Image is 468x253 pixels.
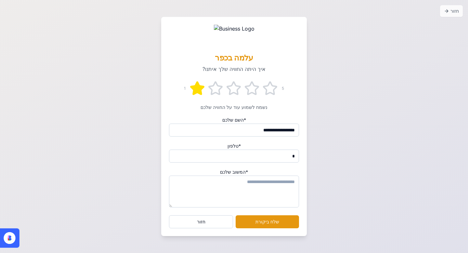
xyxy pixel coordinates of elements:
button: שלח ביקורת [236,215,299,228]
span: 5 [282,86,284,91]
label: השם שלכם * [222,117,246,123]
button: חזור [169,215,233,228]
div: עלמה בכפר [169,53,299,63]
span: 1 [184,86,186,91]
p: נשמח לשמוע עוד על החוויה שלכם [169,104,299,111]
p: איך היתה החוויה שלך איתנו? [169,65,299,73]
label: המשוב שלכם * [220,169,248,175]
img: Business Logo [214,25,254,46]
label: טלפון * [227,143,241,149]
button: חזור [440,5,463,17]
